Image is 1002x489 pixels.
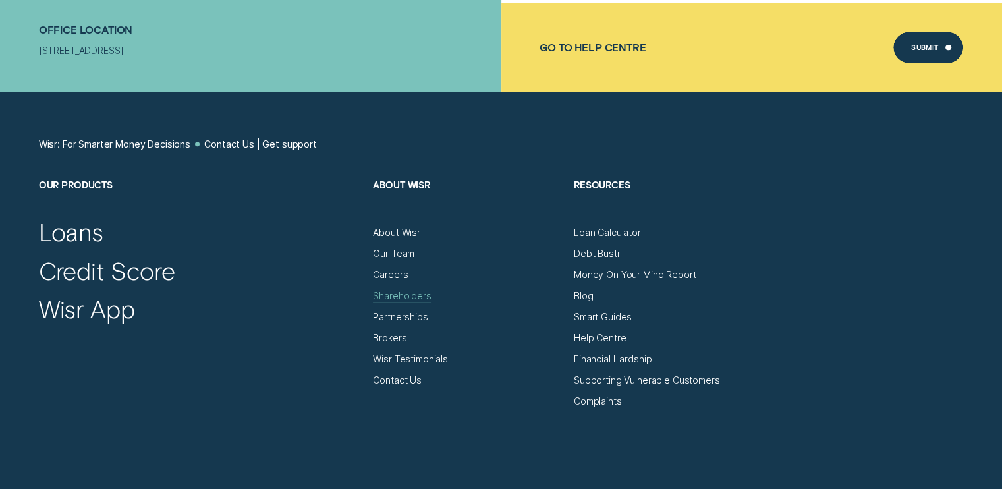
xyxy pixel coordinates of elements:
h2: Our Products [39,179,362,227]
a: Loan Calculator [574,227,641,239]
a: Our Team [373,248,414,260]
a: Blog [574,290,593,302]
h2: About Wisr [373,179,562,227]
a: Money On Your Mind Report [574,269,696,281]
a: Go to Help Centre [540,42,646,54]
a: Wisr App [39,294,135,324]
a: Loans [39,217,104,247]
a: Wisr: For Smarter Money Decisions [39,138,190,150]
div: [STREET_ADDRESS] [39,45,495,57]
a: Contact Us | Get support [204,138,317,150]
a: Wisr Testimonials [373,353,448,365]
a: Partnerships [373,311,428,323]
a: Careers [373,269,408,281]
h2: Resources [574,179,763,227]
a: Shareholders [373,290,431,302]
a: Contact Us [373,374,422,386]
a: Brokers [373,332,406,344]
button: Submit [893,32,964,63]
a: Help Centre [574,332,626,344]
a: Credit Score [39,256,175,286]
a: Smart Guides [574,311,632,323]
a: About Wisr [373,227,420,239]
a: Complaints [574,395,622,407]
a: Financial Hardship [574,353,652,365]
a: Supporting Vulnerable Customers [574,374,720,386]
a: Debt Bustr [574,248,621,260]
h2: Office Location [39,24,495,45]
